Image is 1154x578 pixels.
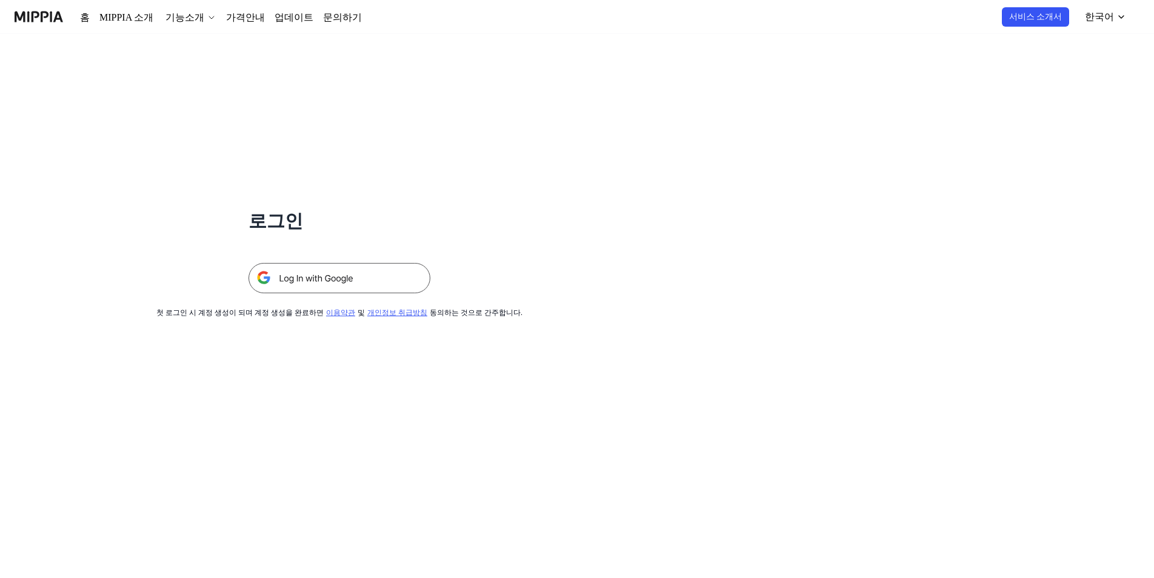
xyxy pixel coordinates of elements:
[159,10,207,25] button: 기능소개
[159,10,198,25] div: 기능소개
[1086,10,1116,24] div: 한국어
[184,308,495,318] div: 첫 로그인 시 계정 생성이 되며 계정 생성을 완료하면 및 동의하는 것으로 간주합니다.
[1079,5,1133,29] button: 한국어
[248,263,430,293] img: 구글 로그인 버튼
[248,208,430,234] h1: 로그인
[261,10,295,25] a: 업데이트
[1013,7,1073,27] button: 서비스 소개서
[80,10,88,25] a: 홈
[329,308,353,317] a: 이용약관
[364,308,414,317] a: 개인정보 취급방침
[304,10,338,25] a: 문의하기
[217,10,251,25] a: 가격안내
[98,10,149,25] a: MIPPIA 소개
